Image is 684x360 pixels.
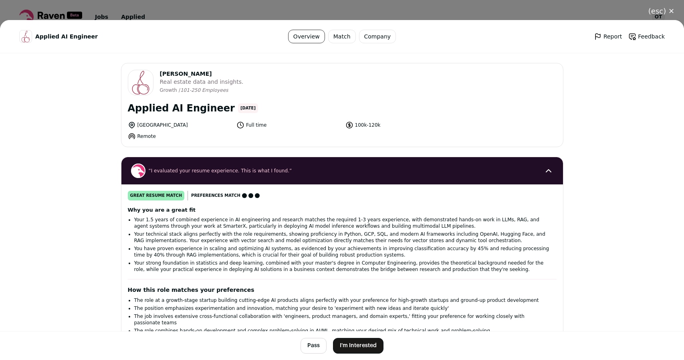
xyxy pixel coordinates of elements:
[134,297,550,303] li: The role at a growth-stage startup building cutting-edge AI products aligns perfectly with your p...
[288,30,325,43] a: Overview
[128,191,185,200] div: great resume match
[191,192,240,200] span: Preferences match
[594,32,622,40] a: Report
[134,245,550,258] li: You have proven experience in scaling and optimizing AI systems, as evidenced by your achievement...
[134,313,550,326] li: The job involves extensive cross-functional collaboration with 'engineers, product managers, and ...
[359,30,396,43] a: Company
[328,30,356,43] a: Match
[160,87,179,93] li: Growth
[128,207,557,213] h2: Why you are a great fit
[128,132,232,140] li: Remote
[134,216,550,229] li: Your 1.5 years of combined experience in AI engineering and research matches the required 1-3 yea...
[345,121,450,129] li: 100k-120k
[301,338,327,354] button: Pass
[628,32,665,40] a: Feedback
[20,30,32,43] img: cd949a5e69a9ad59b67109aed8ff9aa9758db015421b3781532fb9e3924ae229.png
[236,121,341,129] li: Full time
[134,305,550,311] li: The position emphasizes experimentation and innovation, matching your desire to 'experiment with ...
[160,78,244,86] span: Real estate data and insights.
[149,168,536,174] span: “I evaluated your resume experience. This is what I found.”
[639,2,684,20] button: Close modal
[35,32,98,40] span: Applied AI Engineer
[128,286,557,294] h2: How this role matches your preferences
[160,70,244,78] span: [PERSON_NAME]
[128,121,232,129] li: [GEOGRAPHIC_DATA]
[179,87,228,93] li: /
[134,231,550,244] li: Your technical stack aligns perfectly with the role requirements, showing proficiency in Python, ...
[128,102,235,115] h1: Applied AI Engineer
[134,260,550,273] li: Your strong foundation in statistics and deep learning, combined with your master's degree in Com...
[333,338,383,354] button: I'm Interested
[134,328,550,334] li: The role combines hands-on development and complex problem-solving in AI/ML, matching your desire...
[238,103,258,113] span: [DATE]
[180,87,228,93] span: 101-250 Employees
[128,69,153,97] img: cd949a5e69a9ad59b67109aed8ff9aa9758db015421b3781532fb9e3924ae229.png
